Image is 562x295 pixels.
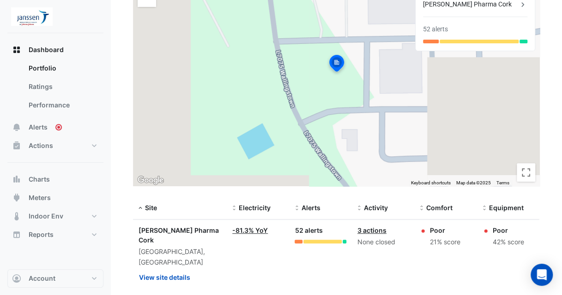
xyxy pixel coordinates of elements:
span: Map data ©2025 [456,180,491,185]
div: [GEOGRAPHIC_DATA], [GEOGRAPHIC_DATA] [139,247,221,268]
button: Meters [7,189,103,207]
div: Dashboard [7,59,103,118]
span: Activity [364,204,388,212]
div: Tooltip anchor [54,123,63,131]
div: [PERSON_NAME] Pharma Cork [139,225,221,245]
span: Alerts [301,204,320,212]
a: Terms [496,180,509,185]
span: Dashboard [29,45,64,54]
app-icon: Reports [12,230,21,239]
div: Poor [430,225,460,235]
app-icon: Indoor Env [12,212,21,221]
span: Charts [29,175,50,184]
span: Equipment [489,204,524,212]
a: -81.3% YoY [232,226,268,234]
span: Alerts [29,123,48,132]
a: Performance [21,96,103,114]
span: Account [29,274,55,283]
button: Actions [7,136,103,155]
span: Comfort [426,204,453,212]
div: Open Intercom Messenger [531,264,553,286]
button: Indoor Env [7,207,103,225]
span: Electricity [239,204,271,212]
button: Keyboard shortcuts [411,180,451,186]
div: Poor [493,225,524,235]
app-icon: Meters [12,193,21,202]
button: View site details [139,269,191,285]
button: Reports [7,225,103,244]
app-icon: Dashboard [12,45,21,54]
app-icon: Actions [12,141,21,150]
a: Portfolio [21,59,103,77]
button: Alerts [7,118,103,136]
button: Dashboard [7,41,103,59]
a: Ratings [21,77,103,96]
div: None closed [357,237,409,248]
span: Site [145,204,157,212]
span: Meters [29,193,51,202]
button: Toggle fullscreen view [517,163,535,182]
button: Charts [7,170,103,189]
img: site-pin-selected.svg [326,53,347,76]
img: Google [135,174,166,186]
span: Reports [29,230,54,239]
img: Company Logo [11,7,53,26]
div: 42% score [493,237,524,248]
div: 52 alerts [423,24,448,34]
a: 3 actions [357,226,387,234]
span: Indoor Env [29,212,63,221]
div: 52 alerts [295,225,346,236]
a: Open this area in Google Maps (opens a new window) [135,174,166,186]
app-icon: Charts [12,175,21,184]
span: Actions [29,141,53,150]
app-icon: Alerts [12,123,21,132]
button: Account [7,269,103,288]
div: 21% score [430,237,460,248]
